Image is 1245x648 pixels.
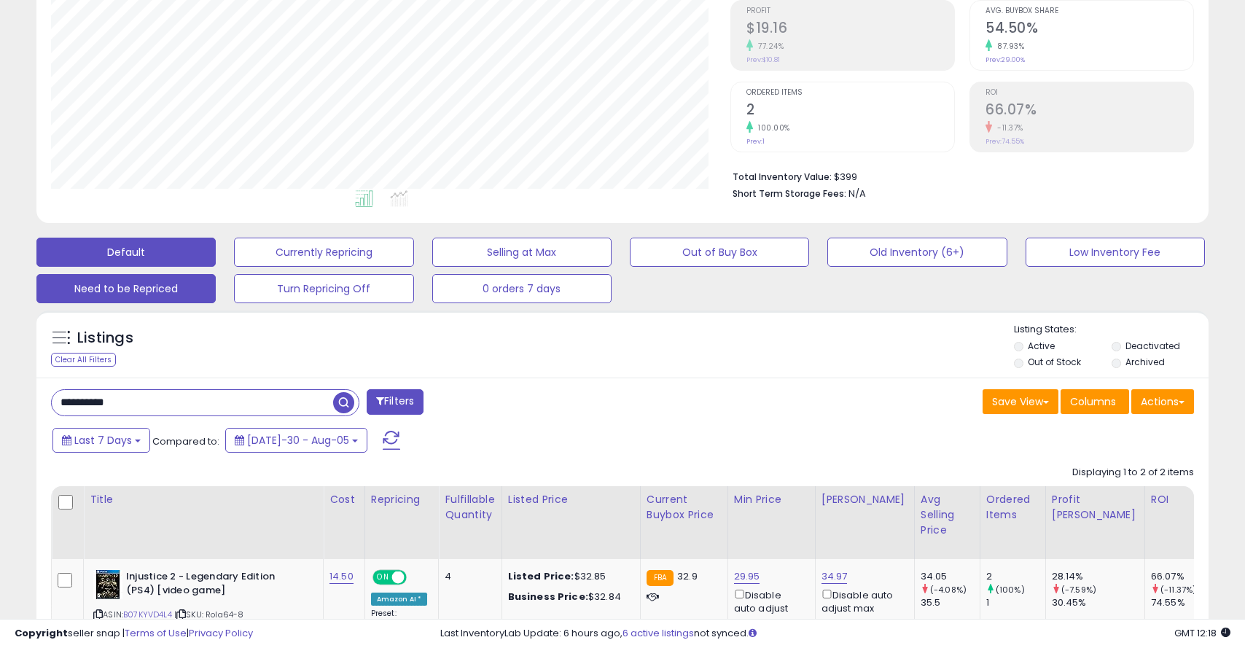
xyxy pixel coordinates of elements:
span: Compared to: [152,434,219,448]
b: Injustice 2 - Legendary Edition (PS4) [video game] [126,570,303,601]
small: (-7.59%) [1061,584,1096,596]
div: 4 [445,570,490,583]
small: Prev: 29.00% [986,55,1025,64]
label: Active [1028,340,1055,352]
div: 34.05 [921,570,980,583]
div: 2 [986,570,1045,583]
small: (-4.08%) [930,584,967,596]
small: Prev: 1 [746,137,765,146]
b: Short Term Storage Fees: [733,187,846,200]
div: Repricing [371,492,433,507]
small: (-11.37%) [1160,584,1196,596]
button: Default [36,238,216,267]
div: [PERSON_NAME] [821,492,908,507]
small: 87.93% [992,41,1024,52]
span: [DATE]-30 - Aug-05 [247,433,349,448]
button: Actions [1131,389,1194,414]
div: Avg Selling Price [921,492,974,538]
button: 0 orders 7 days [432,274,612,303]
div: Ordered Items [986,492,1039,523]
div: Last InventoryLab Update: 6 hours ago, not synced. [440,627,1230,641]
h2: 2 [746,101,954,121]
div: Listed Price [508,492,634,507]
label: Out of Stock [1028,356,1081,368]
a: Terms of Use [125,626,187,640]
button: Need to be Repriced [36,274,216,303]
h2: 66.07% [986,101,1193,121]
small: 77.24% [753,41,784,52]
h2: 54.50% [986,20,1193,39]
h5: Listings [77,328,133,348]
div: 28.14% [1052,570,1144,583]
div: Amazon AI * [371,593,428,606]
button: Filters [367,389,424,415]
div: seller snap | | [15,627,253,641]
li: $399 [733,167,1183,184]
span: Profit [746,7,954,15]
button: Low Inventory Fee [1026,238,1205,267]
span: OFF [405,571,428,584]
span: 32.9 [677,569,698,583]
div: ASIN: [93,570,312,638]
button: Last 7 Days [52,428,150,453]
button: Old Inventory (6+) [827,238,1007,267]
b: Total Inventory Value: [733,171,832,183]
button: Save View [983,389,1058,414]
div: Current Buybox Price [647,492,722,523]
small: FBA [647,570,674,586]
small: (100%) [996,584,1025,596]
span: N/A [848,187,866,200]
div: Disable auto adjust min [734,587,804,629]
label: Archived [1125,356,1165,368]
div: 74.55% [1151,596,1210,609]
a: 34.97 [821,569,848,584]
div: Fulfillable Quantity [445,492,495,523]
div: Min Price [734,492,809,507]
div: $32.85 [508,570,629,583]
div: 1 [986,596,1045,609]
img: 51DBGyBUg2L._SL40_.jpg [93,570,122,599]
small: -11.37% [992,122,1023,133]
label: Deactivated [1125,340,1180,352]
span: ROI [986,89,1193,97]
a: 14.50 [329,569,354,584]
button: [DATE]-30 - Aug-05 [225,428,367,453]
div: $32.84 [508,590,629,604]
button: Columns [1061,389,1129,414]
button: Turn Repricing Off [234,274,413,303]
div: 30.45% [1052,596,1144,609]
div: Disable auto adjust max [821,587,903,615]
div: 66.07% [1151,570,1210,583]
span: 2025-08-15 12:18 GMT [1174,626,1230,640]
small: 100.00% [753,122,790,133]
div: 35.5 [921,596,980,609]
button: Out of Buy Box [630,238,809,267]
button: Currently Repricing [234,238,413,267]
p: Listing States: [1014,323,1209,337]
a: 29.95 [734,569,760,584]
button: Selling at Max [432,238,612,267]
div: ROI [1151,492,1204,507]
a: Privacy Policy [189,626,253,640]
span: Ordered Items [746,89,954,97]
strong: Copyright [15,626,68,640]
div: Cost [329,492,359,507]
div: Title [90,492,317,507]
small: Prev: 74.55% [986,137,1024,146]
span: Columns [1070,394,1116,409]
div: Clear All Filters [51,353,116,367]
span: ON [374,571,392,584]
b: Business Price: [508,590,588,604]
a: 6 active listings [622,626,694,640]
div: Profit [PERSON_NAME] [1052,492,1139,523]
span: Avg. Buybox Share [986,7,1193,15]
b: Listed Price: [508,569,574,583]
h2: $19.16 [746,20,954,39]
span: Last 7 Days [74,433,132,448]
div: Displaying 1 to 2 of 2 items [1072,466,1194,480]
small: Prev: $10.81 [746,55,780,64]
